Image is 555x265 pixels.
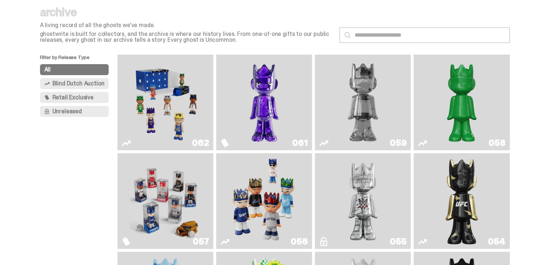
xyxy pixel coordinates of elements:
button: Retail Exclusive [40,92,109,103]
p: A living record of all the ghosts we've made. [40,22,334,28]
p: ghostwrite is built for collectors, and the archive is where our history lives. From one-of-one g... [40,31,334,43]
span: Retail Exclusive [52,95,94,100]
div: 058 [489,139,505,147]
button: Unreleased [40,106,109,117]
div: 061 [292,139,308,147]
div: 059 [390,139,406,147]
span: All [44,67,51,73]
div: 062 [192,139,209,147]
span: Unreleased [52,108,82,114]
div: 054 [488,237,505,246]
p: archive [40,6,334,18]
button: Blind Dutch Auction [40,78,109,89]
span: Blind Dutch Auction [52,81,105,87]
a: Two [319,58,406,147]
div: 056 [291,237,308,246]
a: Game Face (2025) [221,156,308,246]
img: Fantasy [228,58,300,147]
img: I Was There SummerSlam [327,156,399,246]
div: 057 [193,237,209,246]
a: Fantasy [221,58,308,147]
button: All [40,64,109,75]
img: Game Face (2025) [130,156,202,246]
a: Ruby [418,156,505,246]
img: Game Face (2025) [130,58,202,147]
a: Game Face (2025) [122,156,209,246]
a: Game Face (2025) [122,58,209,147]
img: Schrödinger's ghost: Sunday Green [426,58,498,147]
a: I Was There SummerSlam [319,156,406,246]
a: Schrödinger's ghost: Sunday Green [418,58,505,147]
img: Ruby [442,156,481,246]
img: Game Face (2025) [228,156,300,246]
div: 055 [390,237,406,246]
p: Filter by Release Type [40,55,118,64]
img: Two [327,58,399,147]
